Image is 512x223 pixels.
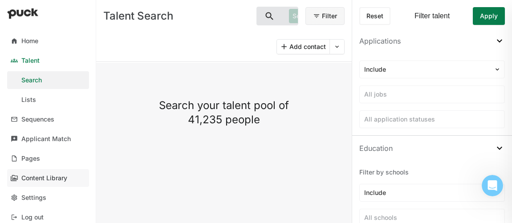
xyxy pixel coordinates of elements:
[103,11,249,21] div: Talent Search
[21,116,54,123] div: Sequences
[21,96,36,104] div: Lists
[7,169,89,187] a: Content Library
[257,7,285,25] input: Search
[21,135,71,143] div: Applicant Match
[21,194,46,202] div: Settings
[150,98,298,127] div: Search your talent pool of 41,235 people
[7,130,89,148] a: Applicant Match
[21,37,38,45] div: Home
[7,32,89,50] a: Home
[21,214,44,221] div: Log out
[7,150,89,167] a: Pages
[359,143,393,154] div: Education
[21,174,67,182] div: Content Library
[21,155,40,162] div: Pages
[359,7,390,25] button: Reset
[305,7,345,25] button: Filter
[277,40,329,54] button: Add contact
[359,36,401,46] div: Applications
[21,77,42,84] div: Search
[21,57,40,65] div: Talent
[482,175,503,196] iframe: Intercom live chat
[359,168,505,177] div: Filter by schools
[7,110,89,128] a: Sequences
[7,189,89,207] a: Settings
[473,7,505,25] button: Apply
[414,12,450,20] div: Filter talent
[7,91,89,109] a: Lists
[7,52,89,69] a: Talent
[7,71,89,89] a: Search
